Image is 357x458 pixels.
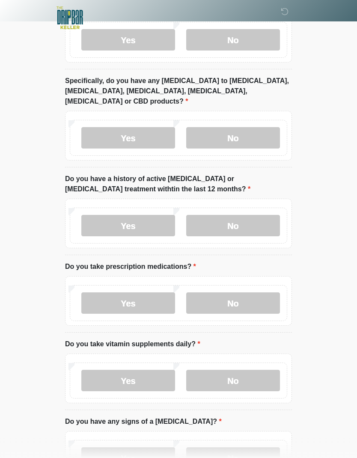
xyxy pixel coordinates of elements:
[81,370,175,391] label: Yes
[186,215,280,236] label: No
[65,416,222,427] label: Do you have any signs of a [MEDICAL_DATA]?
[186,370,280,391] label: No
[81,292,175,314] label: Yes
[81,127,175,149] label: Yes
[186,29,280,51] label: No
[81,215,175,236] label: Yes
[81,29,175,51] label: Yes
[65,76,292,107] label: Specifically, do you have any [MEDICAL_DATA] to [MEDICAL_DATA], [MEDICAL_DATA], [MEDICAL_DATA], [...
[65,174,292,194] label: Do you have a history of active [MEDICAL_DATA] or [MEDICAL_DATA] treatment withtin the last 12 mo...
[186,127,280,149] label: No
[186,292,280,314] label: No
[57,6,83,29] img: The DRIPBaR - Keller Logo
[65,339,200,349] label: Do you take vitamin supplements daily?
[65,262,196,272] label: Do you take prescription medications?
